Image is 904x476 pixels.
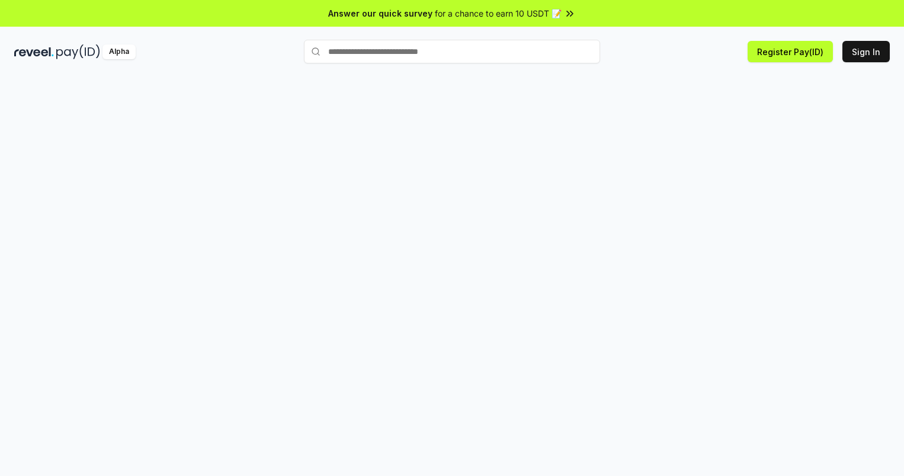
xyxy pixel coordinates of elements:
[748,41,833,62] button: Register Pay(ID)
[14,44,54,59] img: reveel_dark
[842,41,890,62] button: Sign In
[435,7,562,20] span: for a chance to earn 10 USDT 📝
[328,7,432,20] span: Answer our quick survey
[102,44,136,59] div: Alpha
[56,44,100,59] img: pay_id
